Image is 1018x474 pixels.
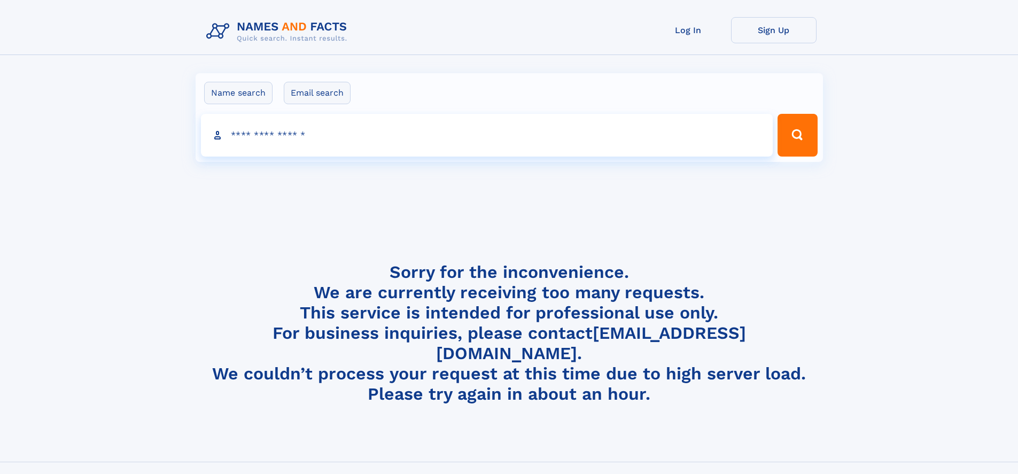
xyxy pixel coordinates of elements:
[646,17,731,43] a: Log In
[284,82,351,104] label: Email search
[731,17,817,43] a: Sign Up
[202,262,817,405] h4: Sorry for the inconvenience. We are currently receiving too many requests. This service is intend...
[778,114,817,157] button: Search Button
[436,323,746,363] a: [EMAIL_ADDRESS][DOMAIN_NAME]
[202,17,356,46] img: Logo Names and Facts
[201,114,773,157] input: search input
[204,82,273,104] label: Name search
